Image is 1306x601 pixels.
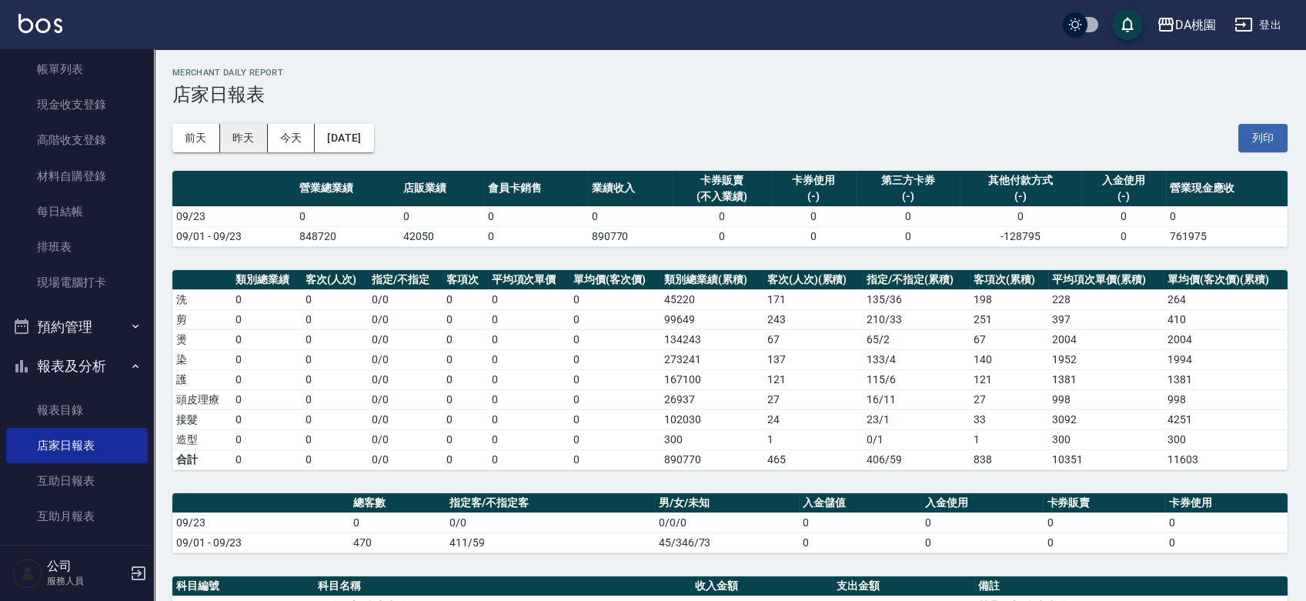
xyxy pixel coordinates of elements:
td: 09/23 [172,206,296,226]
td: 0 [488,349,570,369]
td: 140 [970,349,1048,369]
td: 121 [763,369,863,389]
a: 高階收支登錄 [6,122,148,158]
table: a dense table [172,171,1288,247]
td: 0 [569,369,660,389]
td: 0 [488,329,570,349]
td: 0 [484,206,587,226]
th: 支出金額 [833,576,974,596]
td: 102030 [660,409,763,429]
td: 0 [1166,206,1288,226]
th: 總客數 [349,493,446,513]
td: 接髮 [172,409,232,429]
td: 0 [569,409,660,429]
td: 2004 [1048,329,1164,349]
th: 營業總業績 [296,171,399,207]
td: 0 [673,226,770,246]
td: 0 / 0 [368,429,442,449]
td: 洗 [172,289,232,309]
td: 134243 [660,329,763,349]
th: 科目名稱 [314,576,691,596]
td: 09/23 [172,513,349,533]
button: save [1112,9,1143,40]
td: 合計 [172,449,232,469]
h3: 店家日報表 [172,84,1288,105]
a: 現金收支登錄 [6,87,148,122]
td: 24 [763,409,863,429]
td: 848720 [296,226,399,246]
td: 133 / 4 [863,349,970,369]
td: 0 [443,449,488,469]
div: 第三方卡券 [860,172,956,189]
td: 0 [443,289,488,309]
td: 0 [921,533,1044,553]
td: 0 [302,289,368,309]
a: 每日結帳 [6,194,148,229]
td: 0 [443,369,488,389]
th: 平均項次單價(累積) [1048,270,1164,290]
td: 0 [232,429,302,449]
td: 09/01 - 09/23 [172,533,349,553]
td: 0 [232,349,302,369]
td: 0 [232,449,302,469]
th: 客項次(累積) [970,270,1048,290]
a: 帳單列表 [6,52,148,87]
td: 1994 [1164,349,1288,369]
td: 0 [1165,513,1288,533]
td: 0 / 0 [368,309,442,329]
div: 其他付款方式 [964,172,1077,189]
td: 11603 [1164,449,1288,469]
div: (-) [964,189,1077,205]
td: 23 / 1 [863,409,970,429]
td: 2004 [1164,329,1288,349]
td: 0 [302,349,368,369]
td: 0 [232,389,302,409]
td: 0 [443,329,488,349]
td: 1952 [1048,349,1164,369]
td: 27 [970,389,1048,409]
td: 0/0/0 [655,513,799,533]
td: 1381 [1048,369,1164,389]
td: 243 [763,309,863,329]
td: 0 [799,513,921,533]
td: 0 [232,409,302,429]
th: 客次(人次)(累積) [763,270,863,290]
td: 470 [349,533,446,553]
td: 67 [970,329,1048,349]
td: 0 [443,409,488,429]
td: 燙 [172,329,232,349]
button: 報表及分析 [6,346,148,386]
th: 類別總業績 [232,270,302,290]
td: 121 [970,369,1048,389]
th: 指定/不指定 [368,270,442,290]
button: 今天 [268,124,316,152]
th: 科目編號 [172,576,314,596]
a: 材料自購登錄 [6,159,148,194]
td: 0 [569,389,660,409]
td: 4251 [1164,409,1288,429]
td: 0 [488,289,570,309]
div: (-) [775,189,853,205]
td: 406/59 [863,449,970,469]
td: 0 [484,226,587,246]
td: 0 / 0 [368,349,442,369]
td: 33 [970,409,1048,429]
div: (-) [860,189,956,205]
th: 客項次 [443,270,488,290]
td: 0 [857,226,960,246]
th: 客次(人次) [302,270,368,290]
td: 0 [569,449,660,469]
td: 0 [569,429,660,449]
button: 登出 [1228,11,1288,39]
td: 27 [763,389,863,409]
td: 16 / 11 [863,389,970,409]
td: 0 [302,449,368,469]
th: 店販業績 [399,171,485,207]
td: 45220 [660,289,763,309]
td: 99649 [660,309,763,329]
td: 0 [569,349,660,369]
button: DA桃園 [1151,9,1222,41]
a: 店家日報表 [6,428,148,463]
th: 卡券販賣 [1043,493,1165,513]
td: 67 [763,329,863,349]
